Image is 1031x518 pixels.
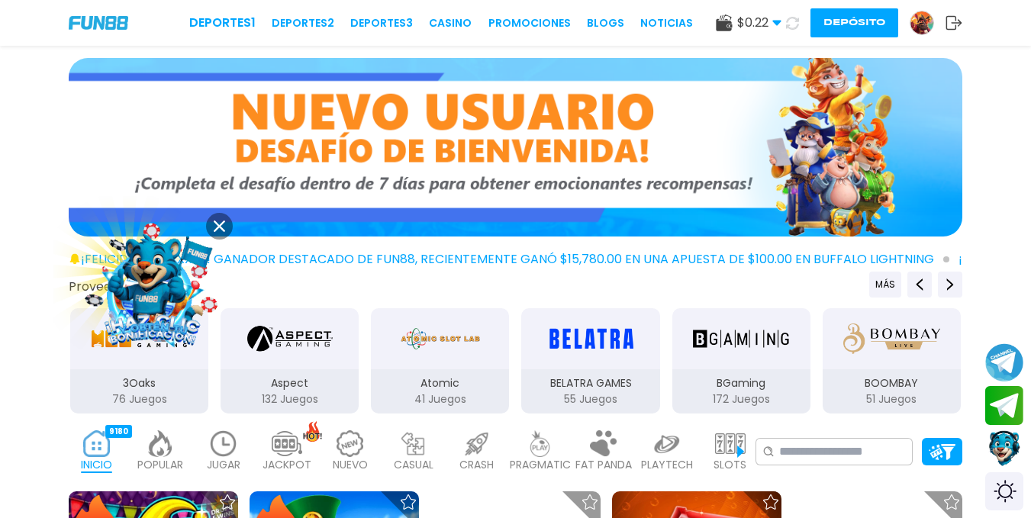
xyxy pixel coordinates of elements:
button: Previous providers [869,272,901,298]
button: Previous providers [907,272,932,298]
img: fat_panda_light.webp [588,430,619,457]
button: BOOMBAY [817,307,967,415]
p: FAT PANDA [575,457,632,473]
a: Deportes2 [272,15,334,31]
button: BELATRA GAMES [515,307,665,415]
p: JACKPOT [263,457,311,473]
button: BGaming [666,307,817,415]
p: BGaming [672,375,810,391]
div: Switch theme [985,472,1023,510]
button: Aspect [214,307,365,415]
p: BOOMBAY [823,375,961,391]
p: 132 Juegos [221,391,359,407]
p: 3Oaks [70,375,208,391]
img: slots_light.webp [715,430,746,457]
button: Atomic [365,307,515,415]
p: JUGAR [207,457,240,473]
img: jackpot_light.webp [272,430,302,457]
img: Aspect [247,317,333,360]
img: Avatar [910,11,933,34]
a: Deportes3 [350,15,413,31]
a: Promociones [488,15,571,31]
p: Atomic [371,375,509,391]
a: BLOGS [587,15,624,31]
img: Platform Filter [929,444,955,460]
img: popular_light.webp [145,430,176,457]
img: Company Logo [69,16,128,29]
img: new_light.webp [335,430,366,457]
img: playtech_light.webp [652,430,682,457]
div: 9180 [105,425,132,438]
img: Atomic [398,317,483,360]
p: 76 Juegos [70,391,208,407]
p: 51 Juegos [823,391,961,407]
button: Proveedores de juego [69,278,199,294]
p: CRASH [459,457,494,473]
button: Join telegram channel [985,343,1023,382]
img: home_active.webp [82,430,112,457]
button: Depósito [810,8,898,37]
button: 3Oaks [64,307,214,415]
img: Image Link [84,220,222,359]
p: 172 Juegos [672,391,810,407]
span: ¡FELICIDADES sxxxxz! GANADOR DESTACADO DE FUN88, RECIENTEMENTE GANÓ $15,780.00 EN UNA APUESTA DE ... [81,250,949,269]
img: casual_light.webp [398,430,429,457]
p: INICIO [81,457,112,473]
span: $ 0.22 [737,14,781,32]
img: crash_light.webp [462,430,492,457]
img: hot [303,421,322,442]
a: Deportes1 [189,14,256,32]
p: BELATRA GAMES [521,375,659,391]
p: 41 Juegos [371,391,509,407]
p: POPULAR [137,457,183,473]
button: Join telegram [985,386,1023,426]
p: PLAYTECH [641,457,693,473]
img: pragmatic_light.webp [525,430,556,457]
img: BGaming [693,317,789,360]
img: BOOMBAY [843,317,939,360]
button: Next providers [938,272,962,298]
p: PRAGMATIC [510,457,571,473]
p: SLOTS [714,457,746,473]
button: Contact customer service [985,429,1023,468]
p: Aspect [221,375,359,391]
p: 55 Juegos [521,391,659,407]
a: NOTICIAS [640,15,693,31]
img: BELATRA GAMES [543,317,639,360]
p: CASUAL [394,457,433,473]
a: CASINO [429,15,472,31]
img: recent_light.webp [208,430,239,457]
img: Bono de Nuevo Jugador [69,58,962,236]
p: NUEVO [333,457,368,473]
a: Avatar [910,11,946,35]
